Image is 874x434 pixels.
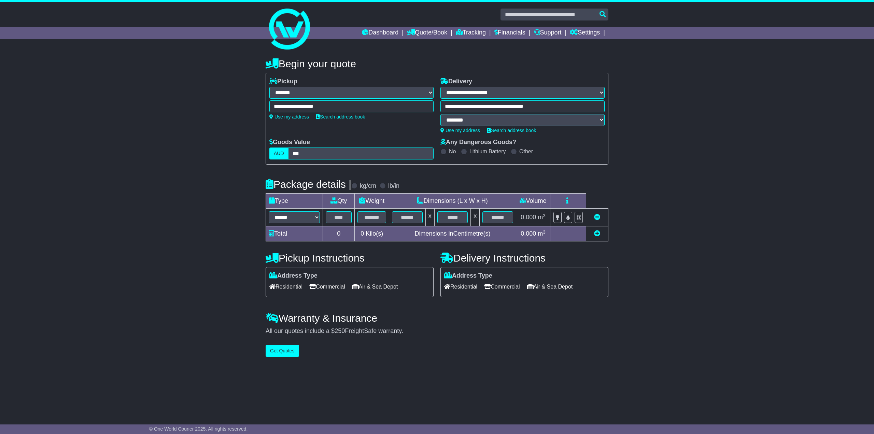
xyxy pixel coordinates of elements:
[543,213,546,218] sup: 3
[440,128,480,133] a: Use my address
[594,230,600,237] a: Add new item
[269,281,302,292] span: Residential
[521,230,536,237] span: 0.000
[570,27,600,39] a: Settings
[449,148,456,155] label: No
[362,27,398,39] a: Dashboard
[440,252,608,264] h4: Delivery Instructions
[266,179,351,190] h4: Package details |
[389,226,516,241] td: Dimensions in Centimetre(s)
[323,194,355,209] td: Qty
[543,229,546,235] sup: 3
[444,281,477,292] span: Residential
[389,194,516,209] td: Dimensions (L x W x H)
[335,327,345,334] span: 250
[516,194,550,209] td: Volume
[266,252,434,264] h4: Pickup Instructions
[527,281,573,292] span: Air & Sea Depot
[323,226,355,241] td: 0
[407,27,447,39] a: Quote/Book
[484,281,520,292] span: Commercial
[360,182,376,190] label: kg/cm
[309,281,345,292] span: Commercial
[519,148,533,155] label: Other
[352,281,398,292] span: Air & Sea Depot
[269,114,309,120] a: Use my address
[456,27,486,39] a: Tracking
[149,426,248,432] span: © One World Courier 2025. All rights reserved.
[425,209,434,226] td: x
[444,272,492,280] label: Address Type
[269,148,288,159] label: AUD
[521,214,536,221] span: 0.000
[266,58,608,69] h4: Begin your quote
[269,272,318,280] label: Address Type
[538,214,546,221] span: m
[471,209,480,226] td: x
[266,226,323,241] td: Total
[440,78,472,85] label: Delivery
[469,148,506,155] label: Lithium Battery
[316,114,365,120] a: Search address book
[487,128,536,133] a: Search address book
[266,194,323,209] td: Type
[594,214,600,221] a: Remove this item
[355,194,389,209] td: Weight
[269,139,310,146] label: Goods Value
[388,182,399,190] label: lb/in
[440,139,516,146] label: Any Dangerous Goods?
[355,226,389,241] td: Kilo(s)
[266,345,299,357] button: Get Quotes
[361,230,364,237] span: 0
[538,230,546,237] span: m
[266,327,608,335] div: All our quotes include a $ FreightSafe warranty.
[269,78,297,85] label: Pickup
[266,312,608,324] h4: Warranty & Insurance
[534,27,562,39] a: Support
[494,27,525,39] a: Financials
